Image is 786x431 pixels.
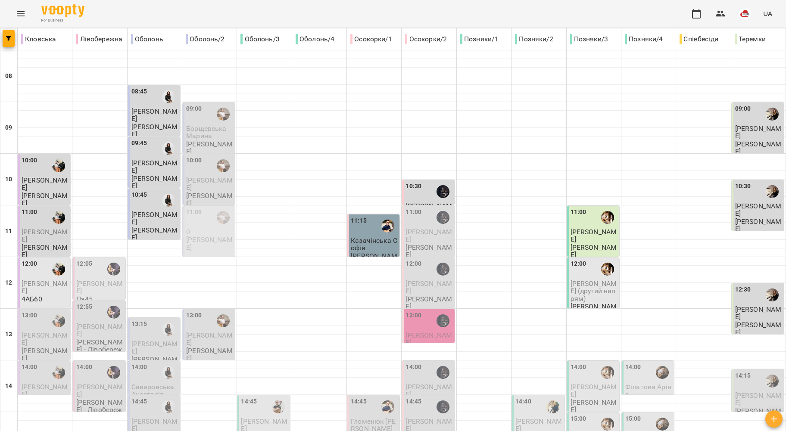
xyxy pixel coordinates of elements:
[437,314,449,327] img: Олена САФРОНОВА-СМИРНОВА
[52,314,65,327] img: Поліна БУРАКОВА
[76,399,123,421] p: [PERSON_NAME] - Лівобережна
[186,347,233,362] p: [PERSON_NAME]
[437,211,449,224] img: Олена САФРОНОВА-СМИРНОВА
[405,202,452,217] span: [PERSON_NAME]
[52,263,65,276] img: Поліна БУРАКОВА
[5,278,12,288] h6: 12
[571,383,617,398] span: [PERSON_NAME]
[735,34,766,44] p: Теремки
[601,418,614,431] img: Сергій ВЛАСОВИЧ
[76,383,123,398] span: [PERSON_NAME]
[405,363,421,372] label: 14:00
[131,123,178,138] p: [PERSON_NAME]
[131,175,178,190] p: [PERSON_NAME]
[131,356,178,371] p: [PERSON_NAME]
[5,71,12,81] h6: 08
[405,397,421,406] label: 14:45
[437,185,449,198] img: Олена САФРОНОВА-СМИРНОВА
[186,331,233,347] span: [PERSON_NAME]
[625,383,671,398] span: Філатова Аріна
[131,190,147,200] label: 10:45
[735,182,751,191] label: 10:30
[766,185,779,198] img: Ольга ЕПОВА
[571,279,617,303] span: [PERSON_NAME] (другий напрям)
[735,391,782,407] span: [PERSON_NAME]
[22,208,37,217] label: 11:00
[680,34,718,44] p: Співбесіди
[76,338,123,361] p: [PERSON_NAME] - Лівобережна
[571,303,618,318] p: [PERSON_NAME]
[739,8,751,20] img: 42377b0de29e0fb1f7aad4b12e1980f7.jpeg
[162,142,175,155] div: Любов ПУШНЯК
[625,363,641,372] label: 14:00
[351,216,367,226] label: 11:15
[52,159,65,172] img: Поліна БУРАКОВА
[625,414,641,424] label: 15:00
[162,323,175,336] img: Любов ПУШНЯК
[405,208,421,217] label: 11:00
[571,228,617,243] span: [PERSON_NAME]
[131,159,178,174] span: [PERSON_NAME]
[405,311,421,320] label: 13:00
[52,366,65,379] img: Поліна БУРАКОВА
[735,124,782,140] span: [PERSON_NAME]
[735,305,782,321] span: [PERSON_NAME]
[272,400,285,413] div: Микита ГЛАЗУНОВ
[381,400,394,413] img: Віктор АРТЕМЕНКО
[131,87,147,96] label: 08:45
[351,397,367,406] label: 14:45
[765,410,783,428] button: Створити урок
[735,218,782,233] p: [PERSON_NAME]
[601,366,614,379] img: Сергій ВЛАСОВИЧ
[437,366,449,379] img: Олена САФРОНОВА-СМИРНОВА
[131,383,175,398] span: Саваровська Анастасія
[22,176,68,192] span: [PERSON_NAME]
[571,259,586,269] label: 12:00
[570,34,608,44] p: Позняки/3
[735,321,782,336] p: [PERSON_NAME]
[131,340,178,355] span: [PERSON_NAME]
[351,252,398,267] p: [PERSON_NAME] - Осокорки
[162,90,175,103] img: Любов ПУШНЯК
[5,226,12,236] h6: 11
[656,418,669,431] div: Даниїл КАЛАШНИК
[546,400,559,413] img: Вікторія БОГДАН
[601,211,614,224] div: Сергій ВЛАСОВИЧ
[656,366,669,379] img: Даниїл КАЛАШНИК
[571,414,586,424] label: 15:00
[437,263,449,276] img: Олена САФРОНОВА-СМИРНОВА
[405,295,452,310] p: [PERSON_NAME]
[437,400,449,413] img: Олена САФРОНОВА-СМИРНОВА
[76,363,92,372] label: 14:00
[131,34,163,44] p: Оболонь
[22,279,68,295] span: [PERSON_NAME]
[625,34,663,44] p: Позняки/4
[601,263,614,276] img: Сергій ВЛАСОВИЧ
[186,104,202,114] label: 09:00
[186,228,233,236] p: 0
[22,192,69,207] p: [PERSON_NAME]
[405,331,452,347] span: [PERSON_NAME]
[571,399,618,414] p: [PERSON_NAME]
[41,4,84,17] img: Voopty Logo
[5,330,12,339] h6: 13
[217,159,230,172] img: Вікторія ТАРАБАН
[766,288,779,301] img: Ольга ЕПОВА
[162,194,175,207] img: Любов ПУШНЯК
[186,156,202,165] label: 10:00
[5,123,12,133] h6: 09
[186,140,233,155] p: [PERSON_NAME]
[131,211,178,226] span: [PERSON_NAME]
[162,400,175,413] img: Любов ПУШНЯК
